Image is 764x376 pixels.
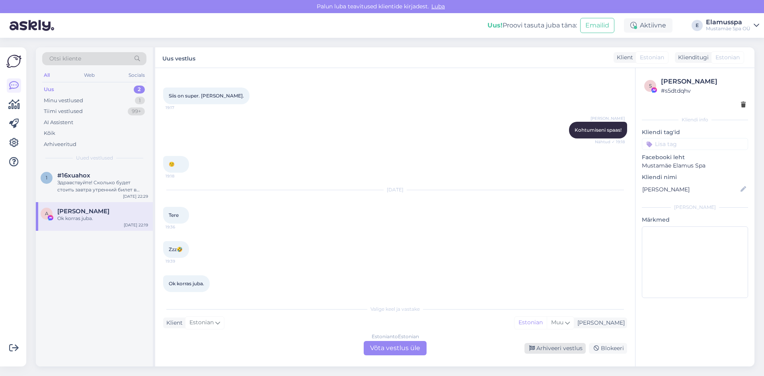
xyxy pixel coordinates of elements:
input: Lisa nimi [642,185,739,194]
div: Minu vestlused [44,97,83,105]
span: 19:17 [166,105,195,111]
span: Ok korras juba. [169,281,204,286]
div: 99+ [128,107,145,115]
span: Kohtumiseni spaas! [575,127,622,133]
span: Luba [429,3,447,10]
span: [PERSON_NAME] [591,115,625,121]
span: 19:39 [166,258,195,264]
div: Estonian [515,317,547,329]
div: 1 [135,97,145,105]
div: Klient [163,319,183,327]
span: 1 [46,175,47,181]
p: Märkmed [642,216,748,224]
div: All [42,70,51,80]
div: Mustamäe Spa OÜ [706,25,750,32]
div: Elamusspa [706,19,750,25]
div: AI Assistent [44,119,73,127]
div: [DATE] [163,186,627,193]
div: Uus [44,86,54,94]
div: Arhiveeritud [44,140,76,148]
input: Lisa tag [642,138,748,150]
span: 😚 [169,161,175,167]
div: Web [82,70,96,80]
div: Blokeeri [589,343,627,354]
b: Uus! [487,21,503,29]
div: [DATE] 22:19 [124,222,148,228]
div: Kõik [44,129,55,137]
div: Proovi tasuta juba täna: [487,21,577,30]
div: [PERSON_NAME] [574,319,625,327]
div: Socials [127,70,146,80]
div: Здравствуйте! Сколько будет стоить завтра утренний билет в бассейн для студентов? [57,179,148,193]
div: Tiimi vestlused [44,107,83,115]
div: [PERSON_NAME] [661,77,746,86]
div: Arhiveeri vestlus [524,343,586,354]
span: 19:18 [166,173,195,179]
p: Mustamäe Elamus Spa [642,162,748,170]
span: Otsi kliente [49,55,81,63]
a: ElamusspaMustamäe Spa OÜ [706,19,759,32]
span: Estonian [189,318,214,327]
span: Zzz🤣 [169,246,183,252]
div: Valige keel ja vastake [163,306,627,313]
div: Ok korras juba. [57,215,148,222]
span: s [649,83,652,89]
span: Muu [551,319,563,326]
span: Estonian [640,53,664,62]
span: Nähtud ✓ 19:18 [595,139,625,145]
button: Emailid [580,18,614,33]
span: Uued vestlused [76,154,113,162]
span: A [45,210,49,216]
span: Estonian [715,53,740,62]
div: E [692,20,703,31]
span: Tere [169,212,179,218]
div: [DATE] 22:29 [123,193,148,199]
div: Klient [614,53,633,62]
p: Kliendi tag'id [642,128,748,136]
div: Võta vestlus üle [364,341,427,355]
div: Kliendi info [642,116,748,123]
p: Kliendi nimi [642,173,748,181]
span: 22:19 [166,292,195,298]
div: [PERSON_NAME] [642,204,748,211]
div: Aktiivne [624,18,672,33]
div: # s5dtdqhv [661,86,746,95]
label: Uus vestlus [162,52,195,63]
div: Klienditugi [675,53,709,62]
div: Estonian to Estonian [372,333,419,340]
span: 19:36 [166,224,195,230]
img: Askly Logo [6,54,21,69]
span: #16xuahox [57,172,90,179]
p: Facebooki leht [642,153,748,162]
span: Siis on super. [PERSON_NAME]. [169,93,244,99]
div: 2 [134,86,145,94]
span: Arnis Tarassu [57,208,109,215]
